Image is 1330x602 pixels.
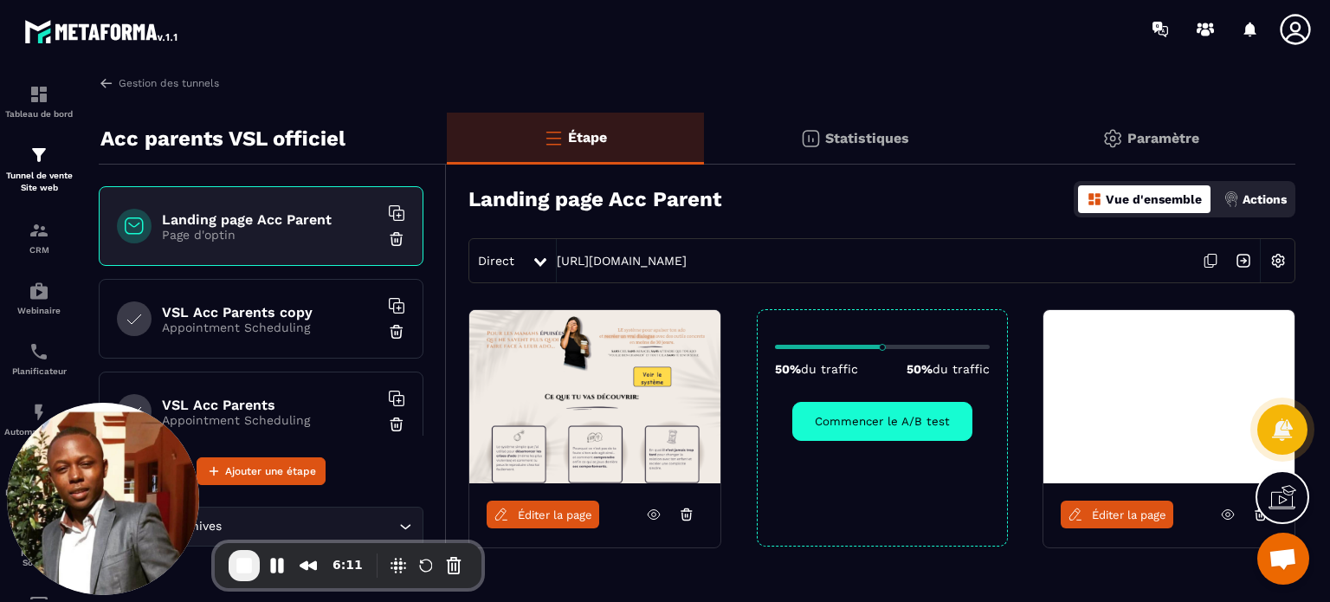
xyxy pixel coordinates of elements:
img: image [1043,310,1294,483]
img: trash [388,230,405,248]
p: Actions [1243,192,1287,206]
button: Ajouter une étape [197,457,326,485]
a: social-networksocial-networkRéseaux Sociaux [4,510,74,580]
span: Ajouter une étape [225,463,316,480]
p: Automatisations [4,427,74,437]
p: Espace membre [4,488,74,497]
span: Éditer la page [1092,508,1166,521]
a: [URL][DOMAIN_NAME] [557,254,687,268]
a: formationformationTunnel de vente Site web [4,132,74,207]
p: Webinaire [4,306,74,315]
img: arrow-next.bcc2205e.svg [1227,244,1260,277]
img: trash [388,416,405,433]
img: dashboard-orange.40269519.svg [1087,191,1102,207]
p: Acc parents VSL officiel [100,121,345,156]
a: automationsautomationsEspace membre [4,450,74,510]
h6: VSL Acc Parents copy [162,304,378,320]
a: schedulerschedulerPlanificateur [4,328,74,389]
img: automations [29,281,49,301]
p: Appointment Scheduling [162,413,378,427]
span: du traffic [801,362,858,376]
img: automations [29,402,49,423]
h6: Landing page Acc Parent [162,211,378,228]
p: Tunnel de vente Site web [4,170,74,194]
p: Page d'optin [162,228,378,242]
img: stats.20deebd0.svg [800,128,821,149]
img: formation [29,220,49,241]
img: setting-w.858f3a88.svg [1262,244,1294,277]
div: Ouvrir le chat [1257,533,1309,585]
a: formationformationCRM [4,207,74,268]
a: formationformationTableau de bord [4,71,74,132]
img: scheduler [29,341,49,362]
p: Paramètre [1127,130,1199,146]
a: Éditer la page [1061,501,1173,528]
h6: VSL Acc Parents [162,397,378,413]
p: 50% [775,362,858,376]
h3: Landing page Acc Parent [468,187,721,211]
p: Étape [568,129,607,146]
img: formation [29,145,49,165]
a: Gestion des tunnels [99,75,219,91]
a: automationsautomationsWebinaire [4,268,74,328]
span: Direct [478,254,514,268]
a: Éditer la page [487,501,599,528]
img: bars-o.4a397970.svg [543,127,564,148]
img: arrow [99,75,114,91]
img: logo [24,16,180,47]
p: Réseaux Sociaux [4,548,74,567]
img: setting-gr.5f69749f.svg [1102,128,1123,149]
span: Éditer la page [518,508,592,521]
p: CRM [4,245,74,255]
p: 50% [907,362,990,376]
p: Tableau de bord [4,109,74,119]
p: Appointment Scheduling [162,320,378,334]
p: Statistiques [825,130,909,146]
div: Search for option [99,507,423,547]
button: Commencer le A/B test [792,402,972,441]
img: formation [29,84,49,105]
img: trash [388,323,405,340]
img: image [469,310,720,483]
a: automationsautomationsAutomatisations [4,389,74,450]
input: Search for option [225,517,395,536]
img: actions.d6e523a2.png [1223,191,1239,207]
p: Planificateur [4,366,74,376]
p: Vue d'ensemble [1106,192,1202,206]
span: du traffic [933,362,990,376]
